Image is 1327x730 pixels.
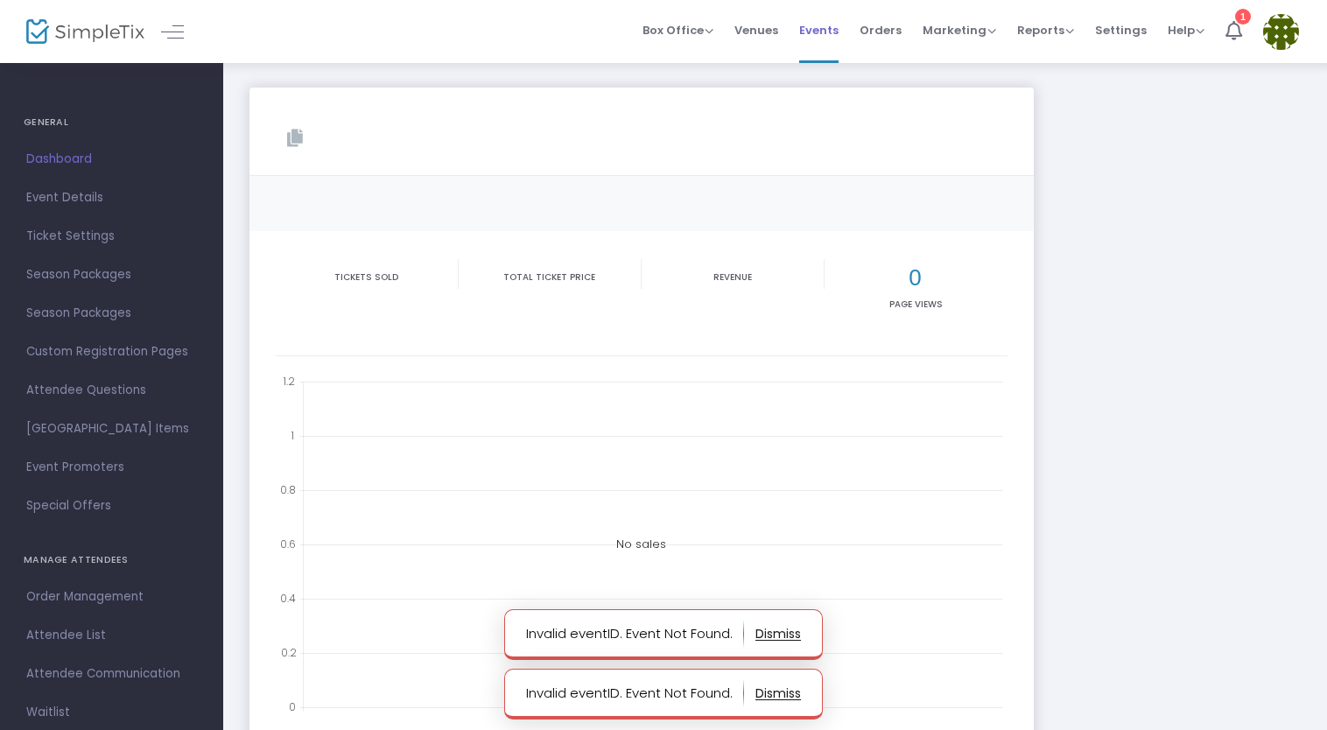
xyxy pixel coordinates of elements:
h2: 0 [828,264,1004,291]
span: Help [1168,22,1204,39]
span: Attendee Questions [26,379,197,402]
span: Order Management [26,586,197,608]
span: Box Office [642,22,713,39]
div: 1 [1235,9,1251,25]
p: Revenue [645,270,820,284]
div: No sales [276,369,1008,719]
span: Reports [1017,22,1074,39]
span: Attendee List [26,624,197,647]
h4: MANAGE ATTENDEES [24,543,200,578]
p: Invalid eventID. Event Not Found. [526,679,744,707]
p: Page Views [828,298,1004,311]
span: Marketing [923,22,996,39]
span: Special Offers [26,495,197,517]
span: Events [799,8,839,53]
span: Attendee Communication [26,663,197,685]
span: Dashboard [26,148,197,171]
button: dismiss [755,620,801,648]
span: Orders [860,8,902,53]
h4: GENERAL [24,105,200,140]
span: Venues [734,8,778,53]
span: Season Packages [26,263,197,286]
span: Event Details [26,186,197,209]
span: Waitlist [26,701,197,724]
button: dismiss [755,679,801,707]
span: Custom Registration Pages [26,340,197,363]
p: Tickets sold [279,270,454,284]
p: Total Ticket Price [462,270,637,284]
span: Event Promoters [26,456,197,479]
p: Invalid eventID. Event Not Found. [526,620,744,648]
span: Season Packages [26,302,197,325]
span: [GEOGRAPHIC_DATA] Items [26,418,197,440]
span: Settings [1095,8,1147,53]
span: Ticket Settings [26,225,197,248]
